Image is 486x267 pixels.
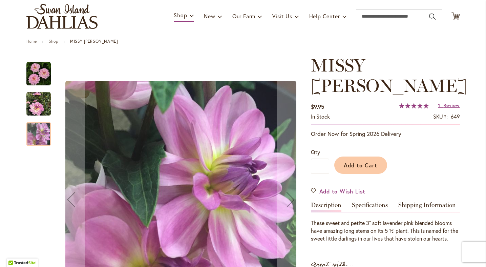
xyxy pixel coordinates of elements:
div: MISSY SUE [26,55,58,85]
img: MISSY SUE [26,62,51,86]
a: Specifications [352,202,388,212]
span: MISSY [PERSON_NAME] [311,55,467,96]
span: Shop [174,12,187,19]
a: Add to Wish List [311,187,366,195]
strong: MISSY [PERSON_NAME] [70,39,118,44]
span: Help Center [309,13,340,20]
span: In stock [311,113,330,120]
strong: SKU [433,113,448,120]
img: MISSY SUE [26,92,51,116]
div: 100% [399,103,429,108]
span: Review [443,102,460,108]
p: Order Now for Spring 2026 Delivery [311,130,460,138]
div: Availability [311,113,330,121]
div: Detailed Product Info [311,202,460,243]
span: Qty [311,148,320,156]
span: Our Farm [232,13,255,20]
a: Home [26,39,37,44]
a: Shipping Information [398,202,456,212]
div: 649 [451,113,460,121]
a: Shop [49,39,58,44]
div: MISSY SUE [26,85,58,116]
button: Add to Cart [334,157,387,174]
span: Add to Wish List [319,187,366,195]
div: MISSY SUE [26,116,51,146]
a: Description [311,202,341,212]
a: 1 Review [438,102,460,108]
span: 1 [438,102,440,108]
a: store logo [26,4,98,29]
span: New [204,13,215,20]
span: $9.95 [311,103,324,110]
span: Visit Us [272,13,292,20]
div: These sweet and petite 3” soft lavender pink blended blooms have amazing long stems on its 5 ½’ p... [311,219,460,243]
span: Add to Cart [344,162,377,169]
iframe: Launch Accessibility Center [5,243,24,262]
